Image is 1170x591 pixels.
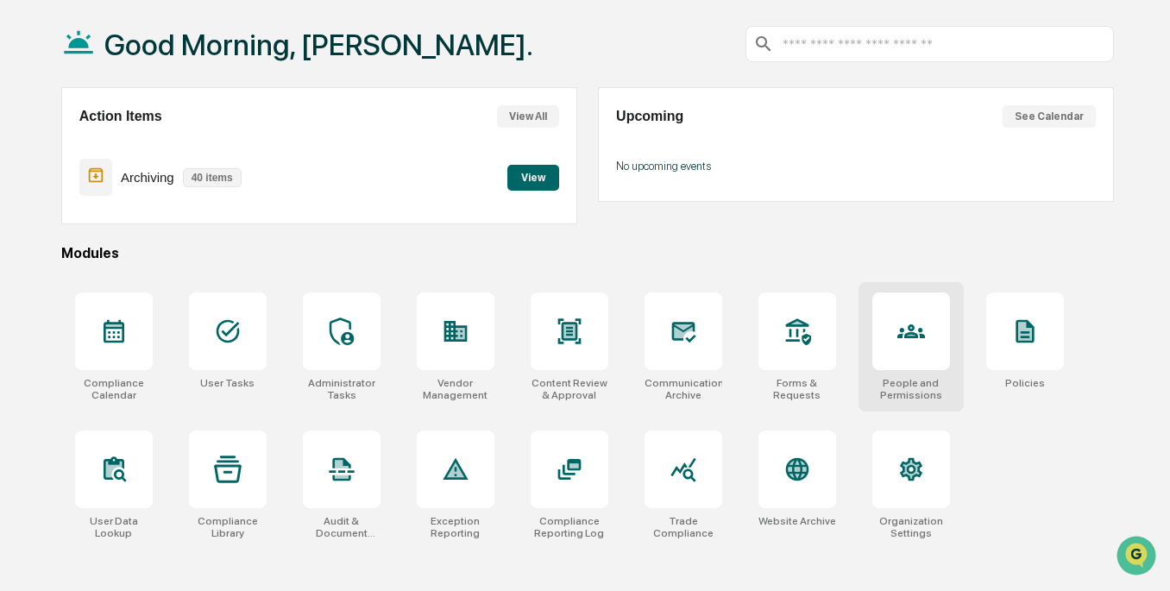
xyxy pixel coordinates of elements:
div: People and Permissions [872,377,950,401]
div: Organization Settings [872,515,950,539]
div: Compliance Reporting Log [531,515,608,539]
div: Exception Reporting [417,515,494,539]
a: Powered byPylon [122,291,209,305]
div: 🔎 [17,251,31,265]
iframe: Open customer support [1115,534,1161,581]
button: View [507,165,559,191]
div: Content Review & Approval [531,377,608,401]
h1: Good Morning, [PERSON_NAME]. [104,28,533,62]
button: Start new chat [293,136,314,157]
div: Trade Compliance [645,515,722,539]
div: Compliance Library [189,515,267,539]
div: Compliance Calendar [75,377,153,401]
div: Audit & Document Logs [303,515,381,539]
div: Administrator Tasks [303,377,381,401]
button: View All [497,105,559,128]
span: Preclearance [35,217,111,234]
div: We're available if you need us! [59,148,218,162]
span: Pylon [172,292,209,305]
div: Forms & Requests [758,377,836,401]
a: 🗄️Attestations [118,210,221,241]
p: Archiving [121,170,174,185]
div: User Data Lookup [75,515,153,539]
button: See Calendar [1003,105,1096,128]
div: 🖐️ [17,218,31,232]
h2: Action Items [79,109,162,124]
span: Data Lookup [35,249,109,267]
div: 🗄️ [125,218,139,232]
h2: Upcoming [616,109,683,124]
img: 1746055101610-c473b297-6a78-478c-a979-82029cc54cd1 [17,131,48,162]
div: Policies [1005,377,1045,389]
p: No upcoming events [616,160,1096,173]
div: Communications Archive [645,377,722,401]
p: How can we help? [17,35,314,63]
div: User Tasks [200,377,255,389]
a: 🖐️Preclearance [10,210,118,241]
div: Modules [61,245,1114,261]
p: 40 items [183,168,242,187]
div: Website Archive [758,515,836,527]
div: Start new chat [59,131,283,148]
a: View [507,168,559,185]
span: Attestations [142,217,214,234]
div: Vendor Management [417,377,494,401]
a: 🔎Data Lookup [10,242,116,273]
